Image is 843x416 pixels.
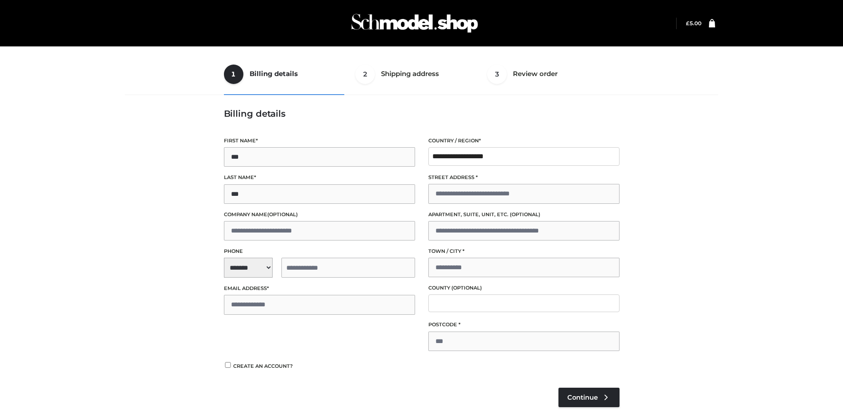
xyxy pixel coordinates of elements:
[224,137,415,145] label: First name
[224,284,415,293] label: Email address
[428,173,620,182] label: Street address
[428,210,620,219] label: Apartment, suite, unit, etc.
[686,20,701,27] bdi: 5.00
[686,20,689,27] span: £
[686,20,701,27] a: £5.00
[224,108,620,119] h3: Billing details
[428,137,620,145] label: Country / Region
[428,321,620,329] label: Postcode
[428,247,620,256] label: Town / City
[567,393,598,401] span: Continue
[451,285,482,291] span: (optional)
[224,247,415,256] label: Phone
[348,6,481,41] img: Schmodel Admin 964
[267,211,298,218] span: (optional)
[558,388,620,407] a: Continue
[224,362,232,368] input: Create an account?
[233,363,293,369] span: Create an account?
[510,211,540,218] span: (optional)
[428,284,620,292] label: County
[224,210,415,219] label: Company name
[224,173,415,182] label: Last name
